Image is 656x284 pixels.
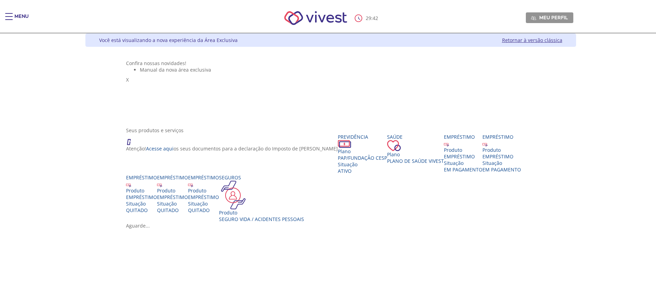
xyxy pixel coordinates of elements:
a: Empréstimo Produto EMPRÉSTIMO Situação EM PAGAMENTO [444,134,482,173]
div: Situação [157,200,188,207]
div: Situação [444,160,482,166]
img: ico_coracao.png [387,140,401,151]
div: EMPRÉSTIMO [188,194,219,200]
div: Confira nossas novidades! [126,60,535,66]
a: Empréstimo Produto EMPRÉSTIMO Situação QUITADO [188,174,219,213]
div: Produto [219,209,304,216]
span: QUITADO [188,207,210,213]
div: Plano [387,151,444,158]
span: QUITADO [126,207,148,213]
p: Atenção! os seus documentos para a declaração do Imposto de [PERSON_NAME] [126,145,338,152]
div: Menu [14,13,29,27]
div: EMPRÉSTIMO [157,194,188,200]
div: Você está visualizando a nova experiência da Área Exclusiva [99,37,238,43]
div: Produto [444,147,482,153]
div: Empréstimo [482,134,521,140]
a: Saúde PlanoPlano de Saúde VIVEST [387,134,444,164]
div: : [355,14,379,22]
img: ico_emprestimo.svg [482,141,488,147]
img: ico_emprestimo.svg [188,182,193,187]
div: Situação [188,200,219,207]
span: EM PAGAMENTO [482,166,521,173]
div: Situação [338,161,387,168]
div: Empréstimo [157,174,188,181]
span: 42 [373,15,378,21]
div: Aguarde... [126,222,535,229]
div: Situação [126,200,157,207]
a: Empréstimo Produto EMPRÉSTIMO Situação QUITADO [157,174,188,213]
div: Seguro Vida / Acidentes Pessoais [219,216,304,222]
a: Retornar à versão clássica [502,37,562,43]
span: Ativo [338,168,352,174]
img: ico_dinheiro.png [338,140,351,148]
div: Produto [157,187,188,194]
span: Plano de Saúde VIVEST [387,158,444,164]
a: Empréstimo Produto EMPRÉSTIMO Situação QUITADO [126,174,157,213]
img: ico_emprestimo.svg [444,141,449,147]
div: Seus produtos e serviços [126,127,535,134]
img: ico_emprestimo.svg [126,182,131,187]
span: Manual da nova área exclusiva [140,66,211,73]
span: Meu perfil [539,14,568,21]
div: Empréstimo [126,174,157,181]
a: Meu perfil [526,12,573,23]
img: Meu perfil [531,15,536,21]
span: QUITADO [157,207,179,213]
div: Plano [338,148,387,155]
div: Situação [482,160,521,166]
img: Vivest [277,3,355,33]
img: ico_seguros.png [219,181,248,209]
span: EM PAGAMENTO [444,166,482,173]
a: Acesse aqui [146,145,174,152]
div: EMPRÉSTIMO [444,153,482,160]
img: ico_atencao.png [126,134,138,145]
div: Produto [188,187,219,194]
a: Previdência PlanoPAP/Fundação CESP SituaçãoAtivo [338,134,387,174]
div: Saúde [387,134,444,140]
div: Produto [482,147,521,153]
a: Empréstimo Produto EMPRÉSTIMO Situação EM PAGAMENTO [482,134,521,173]
section: <span lang="en" dir="ltr">ProdutosCard</span> [126,127,535,229]
div: Empréstimo [444,134,482,140]
img: ico_emprestimo.svg [157,182,162,187]
div: EMPRÉSTIMO [482,153,521,160]
span: PAP/Fundação CESP [338,155,387,161]
div: Empréstimo [188,174,219,181]
div: Seguros [219,174,304,181]
div: Produto [126,187,157,194]
div: EMPRÉSTIMO [126,194,157,200]
span: X [126,76,129,83]
section: <span lang="pt-BR" dir="ltr">Visualizador do Conteúdo da Web</span> 1 [126,60,535,120]
span: 29 [366,15,371,21]
div: Previdência [338,134,387,140]
a: Seguros Produto Seguro Vida / Acidentes Pessoais [219,174,304,222]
